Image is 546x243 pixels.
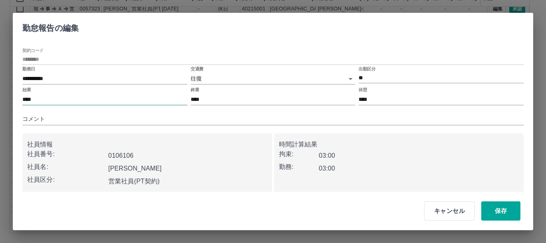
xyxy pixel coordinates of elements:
[27,149,105,159] p: 社員番号:
[27,175,105,185] p: 社員区分:
[13,13,88,40] h2: 勤怠報告の編集
[191,87,199,93] label: 終業
[27,162,105,172] p: 社員名:
[108,152,134,159] b: 0106106
[22,66,35,72] label: 勤務日
[279,140,519,149] p: 時間計算結果
[359,87,367,93] label: 休憩
[22,48,44,54] label: 契約コード
[27,140,267,149] p: 社員情報
[359,66,375,72] label: 出勤区分
[319,165,335,172] b: 03:00
[108,165,162,172] b: [PERSON_NAME]
[191,66,203,72] label: 交通費
[191,73,356,84] div: 往復
[22,87,31,93] label: 始業
[481,201,520,221] button: 保存
[424,201,475,221] button: キャンセル
[108,178,160,185] b: 営業社員(PT契約)
[319,152,335,159] b: 03:00
[279,149,319,159] p: 拘束:
[279,162,319,172] p: 勤務:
